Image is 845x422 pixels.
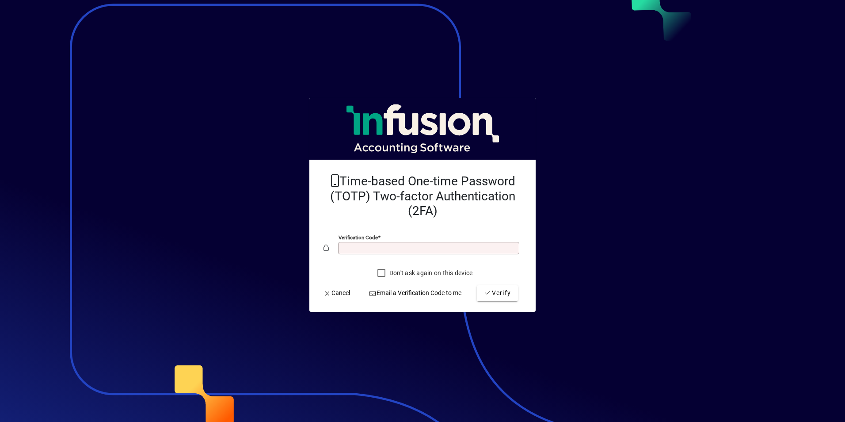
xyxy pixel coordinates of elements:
[339,234,378,241] mat-label: Verification code
[324,288,350,298] span: Cancel
[320,285,354,301] button: Cancel
[477,285,518,301] button: Verify
[388,269,473,277] label: Don't ask again on this device
[369,288,462,298] span: Email a Verification Code to me
[365,285,465,301] button: Email a Verification Code to me
[484,288,511,298] span: Verify
[324,174,521,219] h2: Time-based One-time Password (TOTP) Two-factor Authentication (2FA)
